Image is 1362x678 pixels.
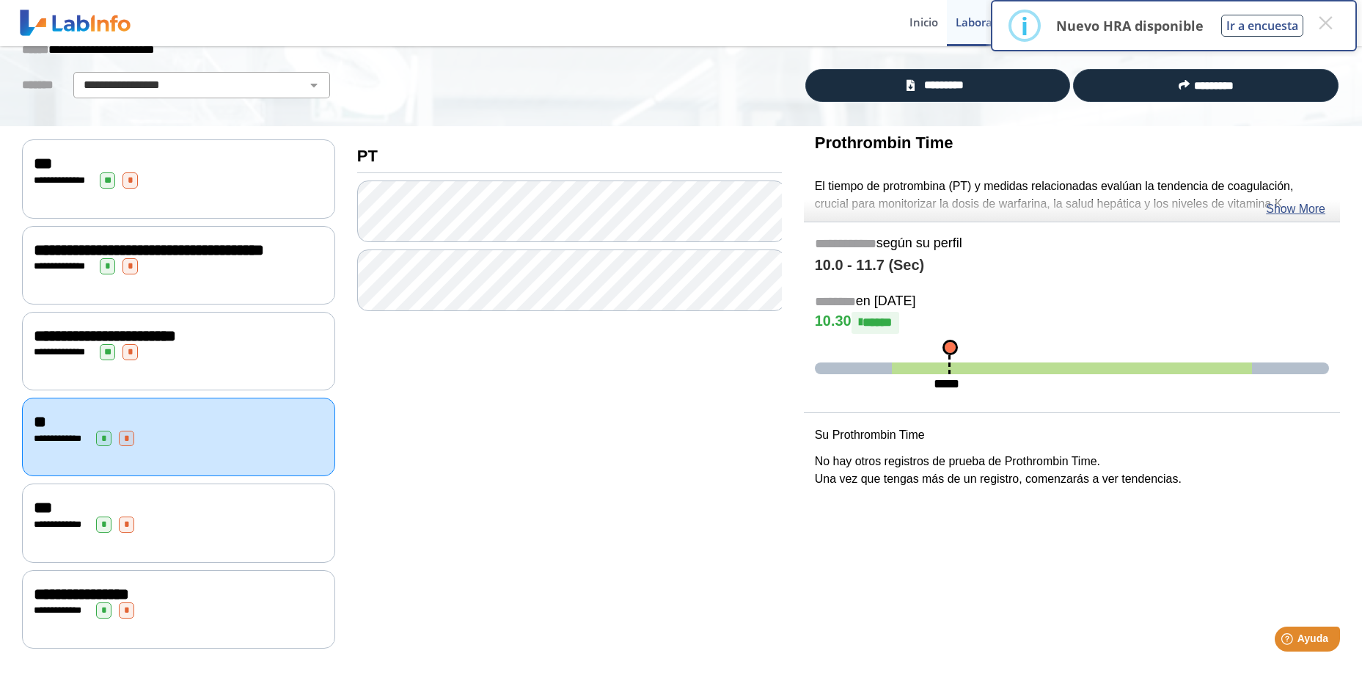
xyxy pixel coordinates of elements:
[1312,10,1339,36] button: Close this dialog
[357,147,378,165] b: PT
[815,178,1329,213] p: El tiempo de protrombina (PT) y medidas relacionadas evalúan la tendencia de coagulación, crucial...
[1221,15,1303,37] button: Ir a encuesta
[815,236,1329,252] h5: según su perfil
[1231,621,1346,662] iframe: Help widget launcher
[1056,17,1204,34] p: Nuevo HRA disponible
[815,426,1329,444] p: Su Prothrombin Time
[815,134,953,152] b: Prothrombin Time
[1266,200,1325,218] a: Show More
[1021,12,1028,39] div: i
[815,257,1329,274] h4: 10.0 - 11.7 (Sec)
[815,294,1329,310] h5: en [DATE]
[815,312,1329,334] h4: 10.30
[815,453,1329,488] p: No hay otros registros de prueba de Prothrombin Time. Una vez que tengas más de un registro, come...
